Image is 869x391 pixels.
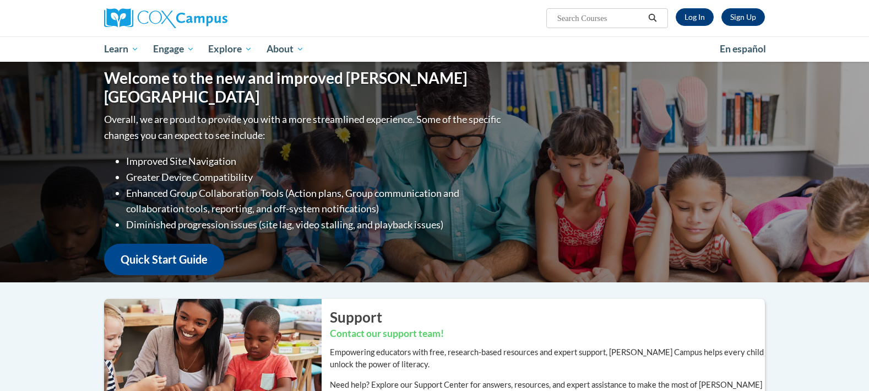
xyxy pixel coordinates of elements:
h2: Support [330,307,765,327]
li: Improved Site Navigation [126,153,503,169]
a: Explore [201,36,259,62]
span: Learn [104,42,139,56]
p: Empowering educators with free, research-based resources and expert support, [PERSON_NAME] Campus... [330,346,765,371]
button: Search [644,12,661,25]
span: En español [720,43,766,55]
a: Engage [146,36,202,62]
span: About [267,42,304,56]
a: Log In [676,8,714,26]
h1: Welcome to the new and improved [PERSON_NAME][GEOGRAPHIC_DATA] [104,69,503,106]
a: Cox Campus [104,8,313,28]
a: Quick Start Guide [104,244,224,275]
input: Search Courses [556,12,644,25]
span: Explore [208,42,252,56]
a: Register [721,8,765,26]
li: Diminished progression issues (site lag, video stalling, and playback issues) [126,217,503,233]
a: About [259,36,311,62]
h3: Contact our support team! [330,327,765,341]
span: Engage [153,42,194,56]
div: Main menu [88,36,781,62]
a: Learn [97,36,146,62]
a: En español [713,38,773,61]
p: Overall, we are proud to provide you with a more streamlined experience. Some of the specific cha... [104,111,503,143]
li: Enhanced Group Collaboration Tools (Action plans, Group communication and collaboration tools, re... [126,185,503,217]
img: Cox Campus [104,8,227,28]
li: Greater Device Compatibility [126,169,503,185]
